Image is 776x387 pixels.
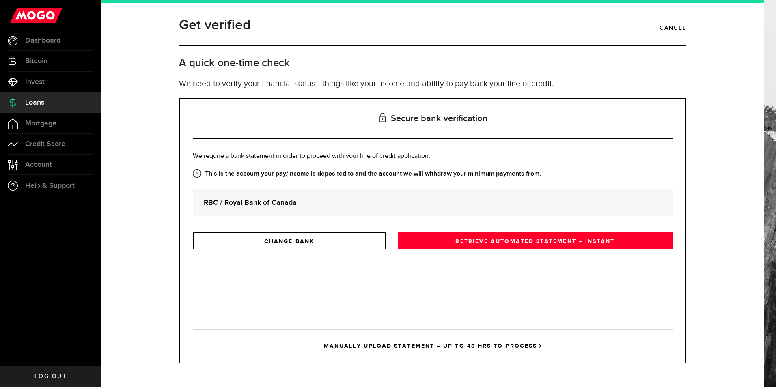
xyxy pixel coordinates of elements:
[179,56,686,70] h2: A quick one-time check
[25,140,65,148] span: Credit Score
[179,78,686,90] p: We need to verify your financial status—things like your income and ability to pay back your line...
[25,120,56,127] span: Mortgage
[25,37,60,44] span: Dashboard
[193,232,386,249] a: CHANGE BANK
[25,58,47,65] span: Bitcoin
[193,99,673,139] h3: Secure bank verification
[193,153,430,159] span: We require a bank statement in order to proceed with your line of credit application.
[25,99,44,106] span: Loans
[660,21,686,35] a: Cancel
[742,353,776,387] iframe: LiveChat chat widget
[25,161,52,168] span: Account
[204,197,662,208] strong: RBC / Royal Bank of Canada
[193,169,673,179] strong: This is the account your pay/income is deposited to and the account we will withdraw your minimum...
[25,78,45,86] span: Invest
[398,232,673,249] a: RETRIEVE AUTOMATED STATEMENT – INSTANT
[179,15,251,36] h1: Get verified
[25,182,75,189] span: Help & Support
[34,374,67,379] span: Log out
